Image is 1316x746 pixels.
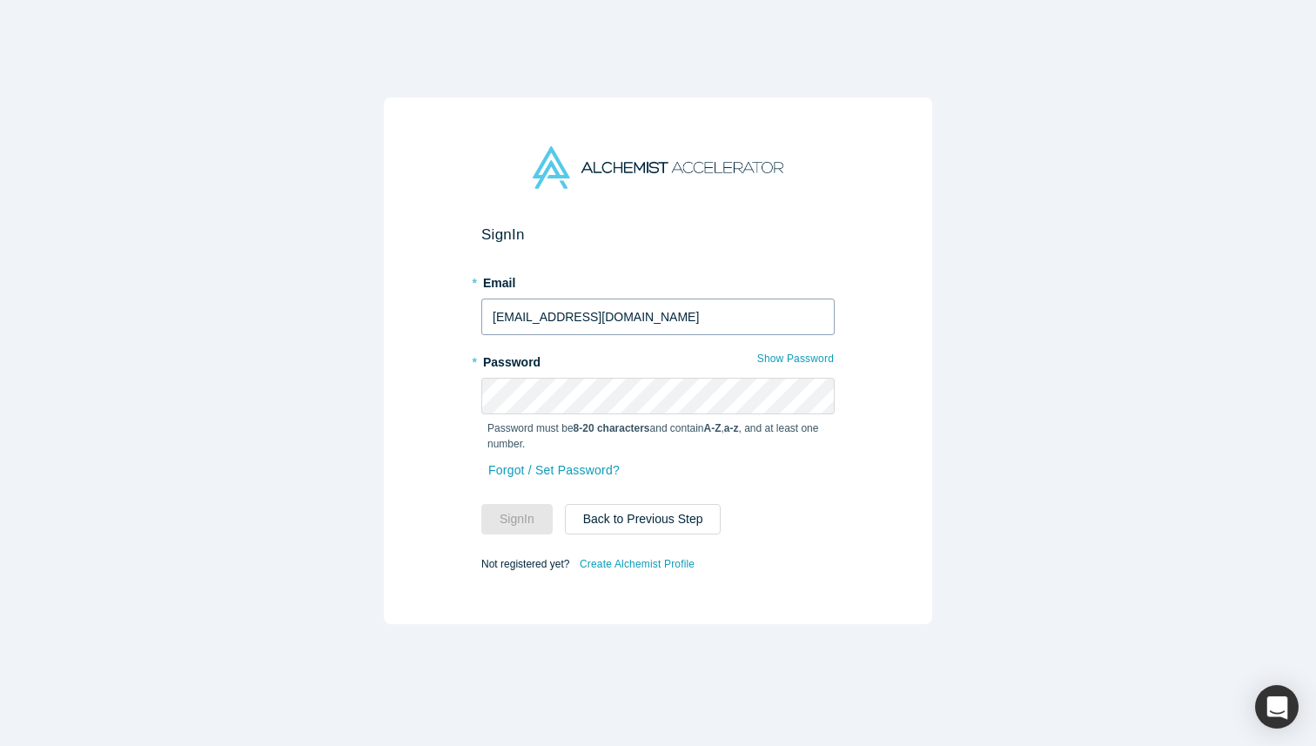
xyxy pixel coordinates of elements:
p: Password must be and contain , , and at least one number. [487,420,829,452]
strong: a-z [724,422,739,434]
button: SignIn [481,504,553,534]
a: Forgot / Set Password? [487,455,621,486]
button: Show Password [756,347,835,370]
strong: A-Z [704,422,722,434]
img: Alchemist Accelerator Logo [533,146,783,189]
span: Not registered yet? [481,558,569,570]
button: Back to Previous Step [565,504,722,534]
strong: 8-20 characters [574,422,650,434]
a: Create Alchemist Profile [579,553,695,575]
label: Email [481,268,835,292]
label: Password [481,347,835,372]
h2: Sign In [481,225,835,244]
